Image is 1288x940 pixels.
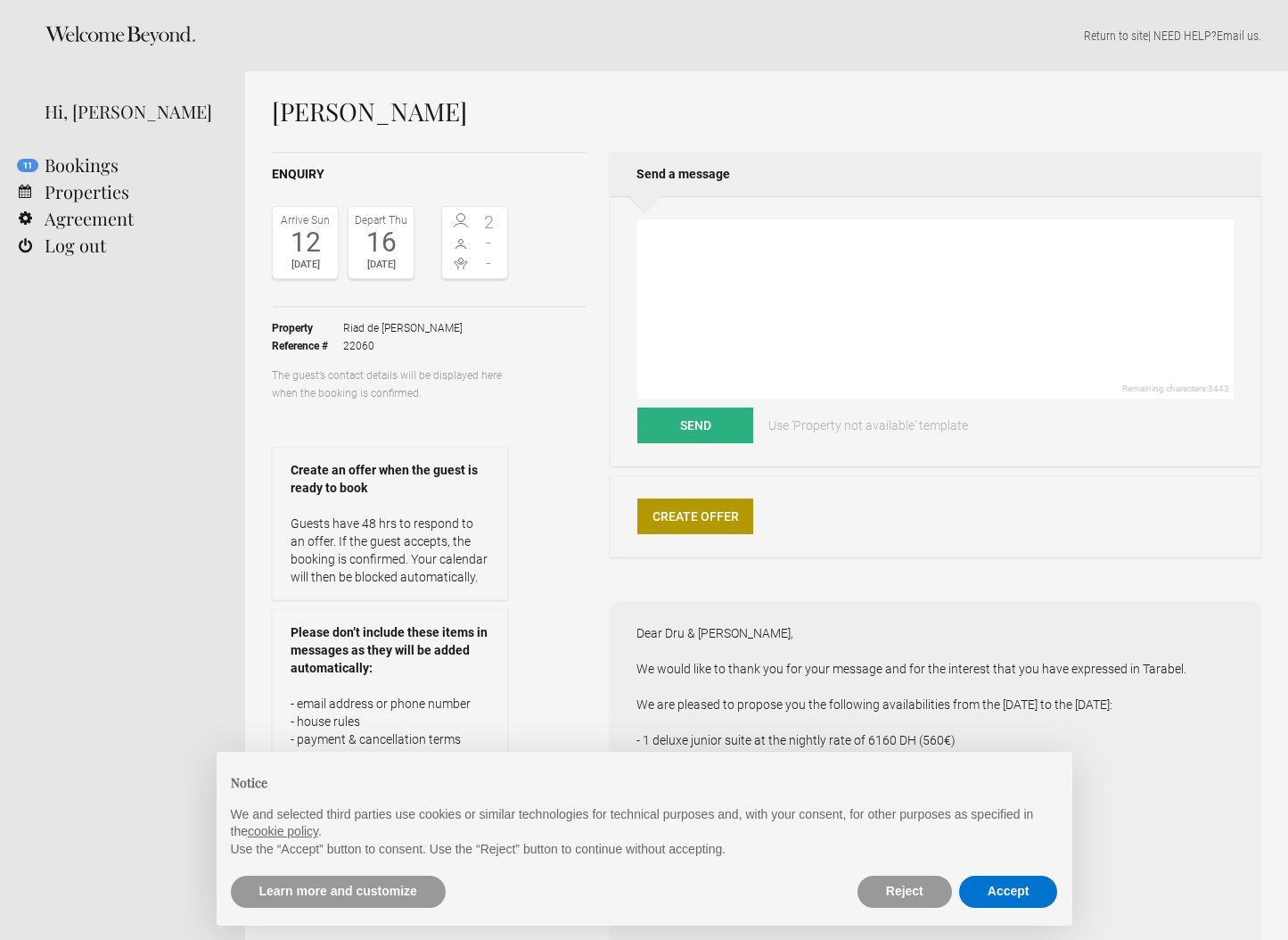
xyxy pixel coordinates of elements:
div: 12 [277,229,333,256]
button: Learn more and customize [231,876,446,908]
strong: Please don’t include these items in messages as they will be added automatically: [291,623,489,677]
button: Reject [857,876,952,908]
p: The guest’s contact details will be displayed here when the booking is confirmed. [272,367,508,402]
h2: Notice [231,773,1058,792]
h2: Send a message [610,152,1261,196]
p: Guests have 48 hrs to respond to an offer. If the guest accepts, the booking is confirmed. Your c... [291,515,489,586]
span: Riad de [PERSON_NAME] [343,319,463,337]
strong: Property [272,319,343,337]
a: Email us [1217,29,1259,43]
div: Depart Thu [353,211,409,229]
a: Create Offer [637,499,753,534]
strong: Create an offer when the guest is ready to book [291,461,489,497]
p: Use the “Accept” button to consent. Use the “Reject” button to continue without accepting. [231,841,1058,859]
a: cookie policy - link opens in a new tab [248,824,318,838]
div: [DATE] [353,256,409,274]
div: Arrive Sun [277,211,333,229]
div: 16 [353,229,409,256]
a: Return to site [1084,29,1148,43]
div: [DATE] [277,256,333,274]
strong: Reference # [272,337,343,355]
button: Accept [959,876,1058,908]
button: Send [637,408,753,443]
p: We and selected third parties use cookies or similar technologies for technical purposes and, wit... [231,806,1058,841]
span: - [475,234,504,251]
h1: [PERSON_NAME] [272,98,1261,125]
p: - email address or phone number - house rules - payment & cancellation terms [291,695,489,748]
p: | NEED HELP? . [272,27,1261,45]
a: Use 'Property not available' template [756,408,980,443]
flynt-notification-badge: 11 [17,159,38,172]
h2: Enquiry [272,165,586,184]
div: Hi, [PERSON_NAME] [45,98,218,125]
span: - [475,254,504,272]
span: 22060 [343,337,463,355]
span: 2 [475,213,504,231]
